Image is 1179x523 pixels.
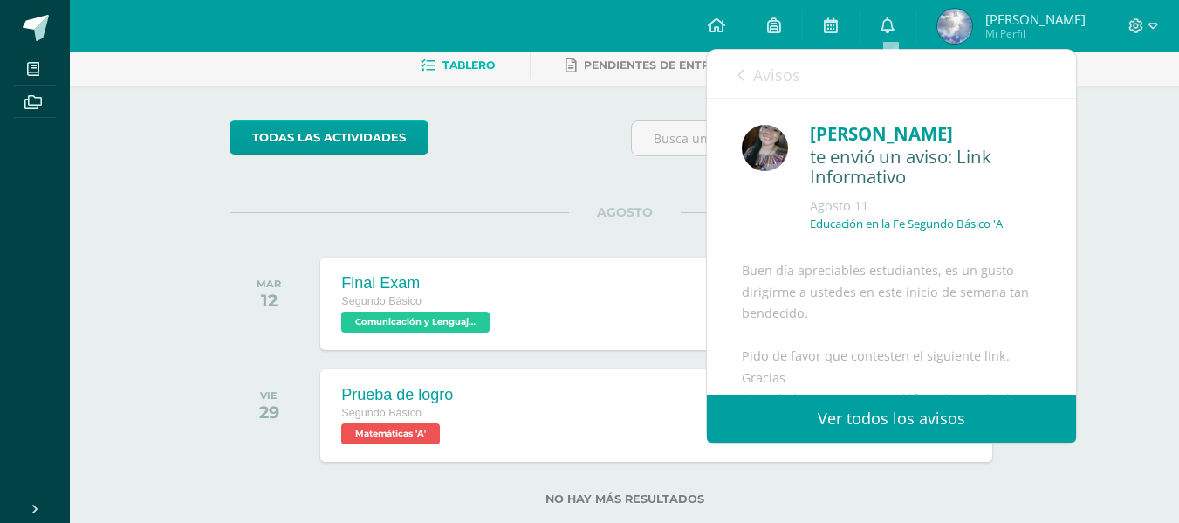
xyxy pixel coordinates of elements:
[230,492,1019,506] label: No hay más resultados
[937,9,972,44] img: 39d95d7cad10bdd559978187e70896e2.png
[230,120,428,155] a: todas las Actividades
[442,58,495,72] span: Tablero
[985,10,1086,28] span: [PERSON_NAME]
[584,58,733,72] span: Pendientes de entrega
[341,423,440,444] span: Matemáticas 'A'
[753,65,800,86] span: Avisos
[632,121,1018,155] input: Busca una actividad próxima aquí...
[257,278,281,290] div: MAR
[707,395,1076,443] a: Ver todos los avisos
[259,402,279,423] div: 29
[341,386,453,404] div: Prueba de logro
[341,295,422,307] span: Segundo Básico
[810,217,1005,231] p: Educación en la Fe Segundo Básico 'A'
[341,312,490,333] span: Comunicación y Lenguaje, Idioma Extranjero Inglés 'A'
[257,290,281,311] div: 12
[810,147,1041,188] div: te envió un aviso: Link Informativo
[566,52,733,79] a: Pendientes de entrega
[569,204,681,220] span: AGOSTO
[810,197,1041,215] div: Agosto 11
[341,407,422,419] span: Segundo Básico
[742,125,788,171] img: 8322e32a4062cfa8b237c59eedf4f548.png
[421,52,495,79] a: Tablero
[985,26,1086,41] span: Mi Perfil
[810,120,1041,148] div: [PERSON_NAME]
[259,389,279,402] div: VIE
[341,274,494,292] div: Final Exam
